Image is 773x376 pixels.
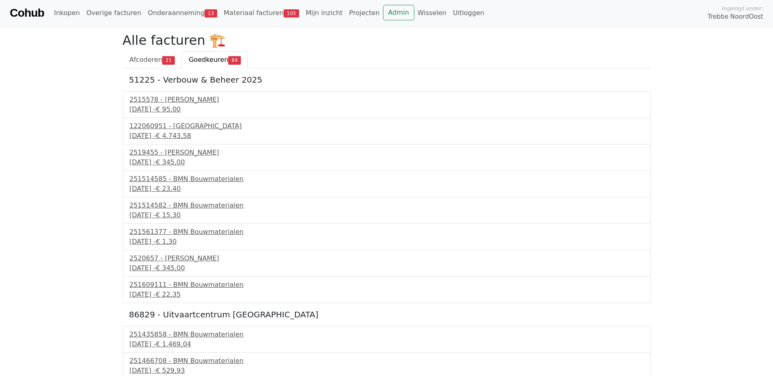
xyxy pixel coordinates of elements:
[130,280,644,290] div: 251609111 - BMN Bouwmaterialen
[130,157,644,167] div: [DATE] -
[162,56,175,64] span: 21
[130,254,644,263] div: 2520657 - [PERSON_NAME]
[156,367,185,374] span: € 529,93
[130,131,644,141] div: [DATE] -
[156,211,181,219] span: € 15,30
[130,339,644,349] div: [DATE] -
[414,5,450,21] a: Wisselen
[83,5,145,21] a: Overige facturen
[130,254,644,273] a: 2520657 - [PERSON_NAME][DATE] -€ 345,00
[156,291,181,298] span: € 22,35
[130,290,644,299] div: [DATE] -
[156,238,176,245] span: € 1,30
[130,95,644,105] div: 2515578 - [PERSON_NAME]
[123,51,182,68] a: Afcoderen21
[130,366,644,376] div: [DATE] -
[383,5,414,20] a: Admin
[130,174,644,194] a: 251514585 - BMN Bouwmaterialen[DATE] -€ 23,40
[220,5,302,21] a: Materiaal facturen105
[189,56,228,63] span: Goedkeuren
[346,5,383,21] a: Projecten
[130,237,644,247] div: [DATE] -
[156,158,185,166] span: € 345,00
[130,263,644,273] div: [DATE] -
[130,227,644,247] a: 251561377 - BMN Bouwmaterialen[DATE] -€ 1,30
[130,201,644,210] div: 251514582 - BMN Bouwmaterialen
[182,51,248,68] a: Goedkeuren84
[129,75,644,85] h5: 51225 - Verbouw & Beheer 2025
[51,5,83,21] a: Inkopen
[130,330,644,349] a: 251435858 - BMN Bouwmaterialen[DATE] -€ 1.469,04
[156,132,191,140] span: € 4.743,58
[130,56,163,63] span: Afcoderen
[156,264,185,272] span: € 345,00
[145,5,220,21] a: Onderaanneming13
[130,356,644,376] a: 251466708 - BMN Bouwmaterialen[DATE] -€ 529,93
[302,5,346,21] a: Mijn inzicht
[130,356,644,366] div: 251466708 - BMN Bouwmaterialen
[130,148,644,157] div: 2519455 - [PERSON_NAME]
[449,5,487,21] a: Uitloggen
[130,210,644,220] div: [DATE] -
[10,3,44,23] a: Cohub
[130,148,644,167] a: 2519455 - [PERSON_NAME][DATE] -€ 345,00
[156,185,181,192] span: € 23,40
[722,4,763,12] span: Ingelogd onder:
[129,310,644,319] h5: 86829 - Uitvaartcentrum [GEOGRAPHIC_DATA]
[123,33,651,48] h2: Alle facturen 🏗️
[130,280,644,299] a: 251609111 - BMN Bouwmaterialen[DATE] -€ 22,35
[708,12,763,22] span: Trebbe NoordOost
[228,56,241,64] span: 84
[130,184,644,194] div: [DATE] -
[130,201,644,220] a: 251514582 - BMN Bouwmaterialen[DATE] -€ 15,30
[130,95,644,114] a: 2515578 - [PERSON_NAME][DATE] -€ 95,00
[284,9,300,17] span: 105
[130,121,644,141] a: 122060951 - [GEOGRAPHIC_DATA][DATE] -€ 4.743,58
[130,105,644,114] div: [DATE] -
[130,227,644,237] div: 251561377 - BMN Bouwmaterialen
[156,340,191,348] span: € 1.469,04
[130,174,644,184] div: 251514585 - BMN Bouwmaterialen
[130,330,644,339] div: 251435858 - BMN Bouwmaterialen
[205,9,217,17] span: 13
[130,121,644,131] div: 122060951 - [GEOGRAPHIC_DATA]
[156,105,181,113] span: € 95,00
